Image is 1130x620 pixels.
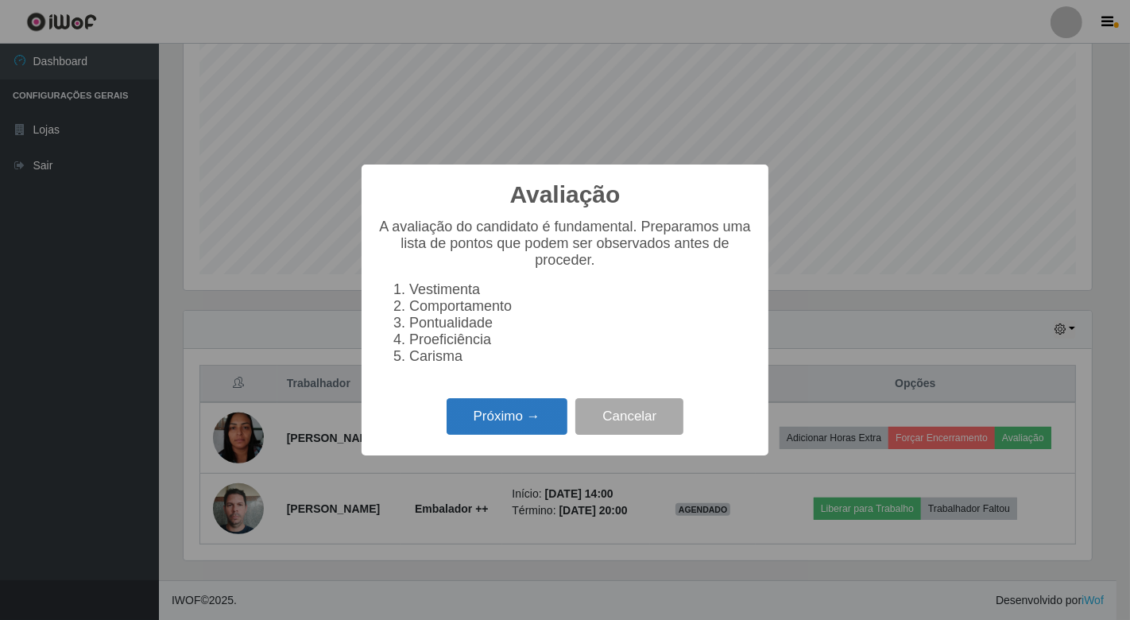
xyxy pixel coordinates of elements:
li: Proeficiência [409,331,753,348]
li: Comportamento [409,298,753,315]
h2: Avaliação [510,180,621,209]
li: Vestimenta [409,281,753,298]
button: Cancelar [575,398,683,436]
button: Próximo → [447,398,567,436]
p: A avaliação do candidato é fundamental. Preparamos uma lista de pontos que podem ser observados a... [377,219,753,269]
li: Carisma [409,348,753,365]
li: Pontualidade [409,315,753,331]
